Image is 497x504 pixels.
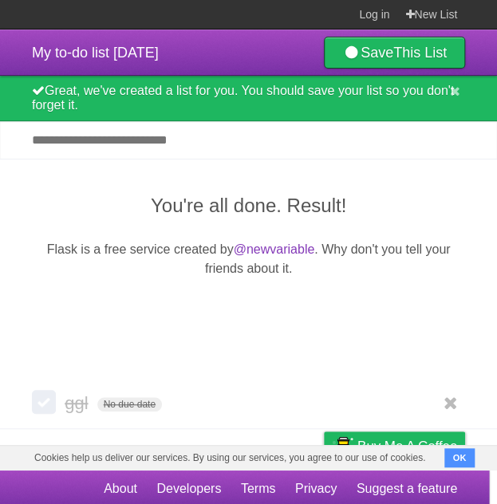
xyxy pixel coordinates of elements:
span: ggl [65,393,92,413]
span: No due date [97,397,162,411]
a: SaveThis List [324,37,465,69]
span: My to-do list [DATE] [32,45,159,61]
b: This List [393,45,447,61]
a: @newvariable [234,242,315,256]
a: About [104,474,137,504]
a: Developers [156,474,221,504]
a: Suggest a feature [357,474,457,504]
iframe: X Post Button [220,298,278,321]
span: Cookies help us deliver our services. By using our services, you agree to our use of cookies. [18,446,441,470]
button: OK [444,448,475,467]
p: Flask is a free service created by . Why don't you tell your friends about it. [32,240,465,278]
img: Buy me a coffee [332,432,353,459]
span: Buy me a coffee [357,432,457,460]
h2: You're all done. Result! [32,191,465,220]
a: Terms [241,474,276,504]
a: Privacy [295,474,337,504]
label: Done [32,390,56,414]
a: Buy me a coffee [324,431,465,461]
